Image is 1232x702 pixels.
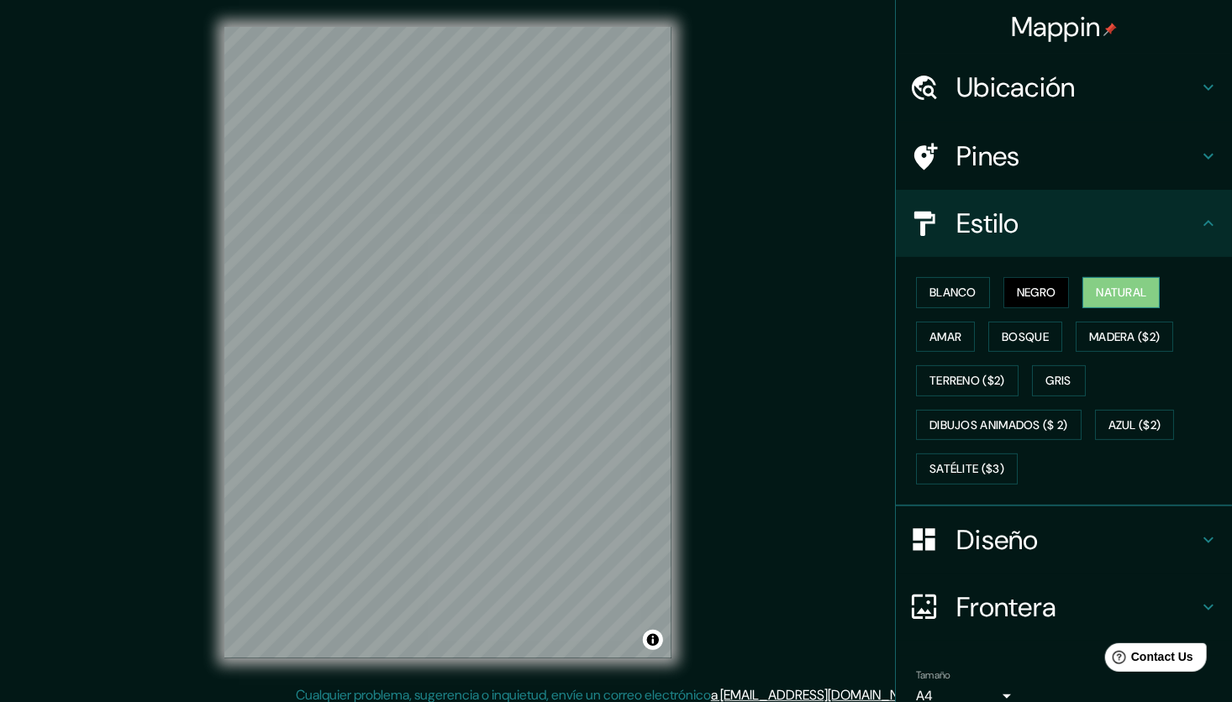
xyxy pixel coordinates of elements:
button: Madera ($2) [1076,322,1173,353]
font: Natural [1096,282,1146,303]
h4: Pines [956,139,1198,173]
img: pin-icon.png [1103,23,1117,36]
button: Bosque [988,322,1062,353]
canvas: Mapa [224,27,671,658]
font: Negro [1017,282,1056,303]
button: Terreno ($2) [916,365,1019,396]
h4: Estilo [956,207,1198,240]
font: Bosque [1002,327,1049,348]
div: Pines [896,123,1232,190]
button: Dibujos animados ($ 2) [916,410,1082,441]
font: Dibujos animados ($ 2) [929,415,1068,436]
font: Madera ($2) [1089,327,1160,348]
font: Gris [1046,370,1071,391]
label: Tamaño [916,668,950,682]
font: Blanco [929,282,977,303]
iframe: Help widget launcher [1082,637,1214,684]
button: Blanco [916,277,990,308]
div: Diseño [896,506,1232,574]
button: Azul ($2) [1095,410,1175,441]
button: Satélite ($3) [916,453,1018,485]
button: Amar [916,322,975,353]
font: Amar [929,327,961,348]
button: Negro [1003,277,1070,308]
h4: Frontera [956,590,1198,624]
div: Estilo [896,190,1232,257]
button: Gris [1032,365,1086,396]
font: Mappin [1011,9,1101,45]
div: Frontera [896,574,1232,641]
h4: Ubicación [956,71,1198,104]
font: Terreno ($2) [929,370,1005,391]
h4: Diseño [956,523,1198,557]
div: Ubicación [896,54,1232,121]
button: Natural [1082,277,1160,308]
font: Satélite ($3) [929,458,1004,479]
button: Alternar atribución [643,630,663,650]
font: Azul ($2) [1108,415,1161,436]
